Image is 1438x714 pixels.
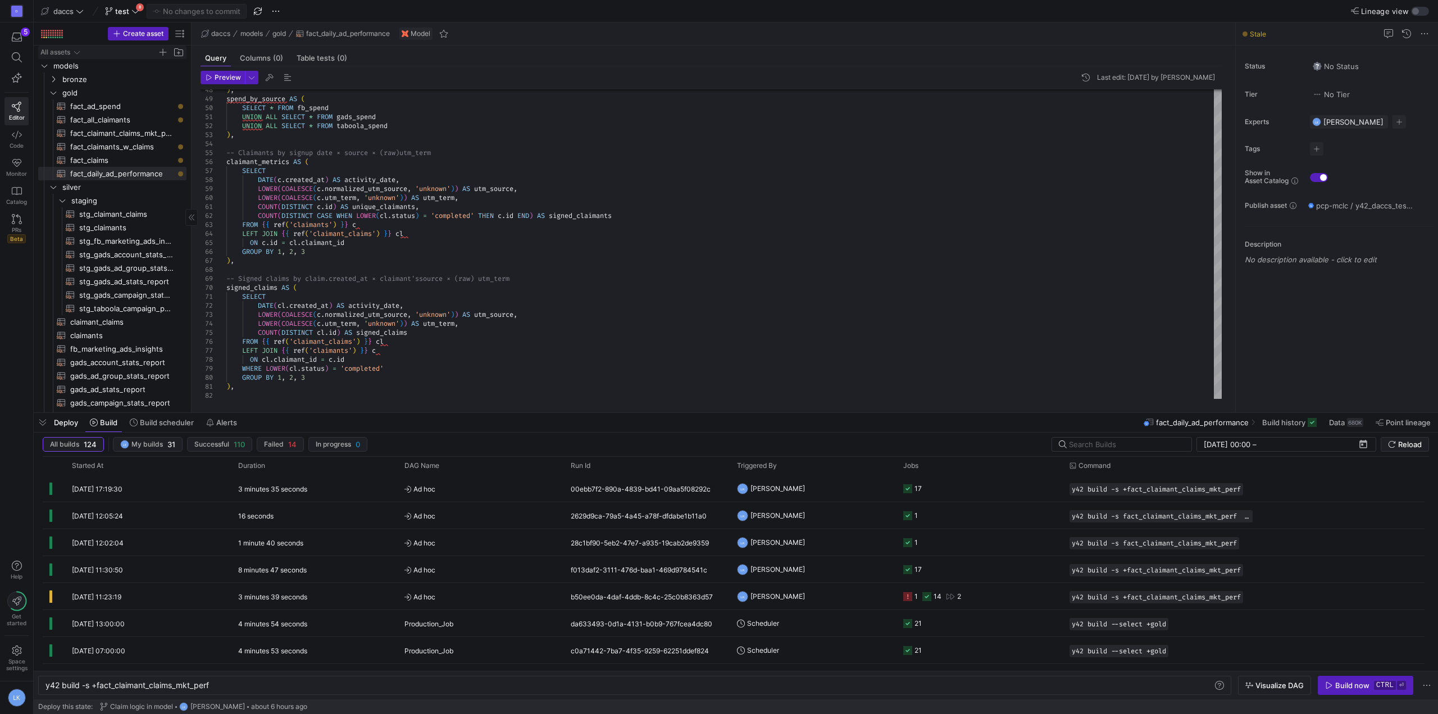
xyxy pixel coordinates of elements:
[38,59,186,72] div: Press SPACE to select this row.
[1323,117,1384,126] span: [PERSON_NAME]
[564,556,730,583] div: f013daf2-3111-476d-baa1-469d9784541c
[62,87,185,99] span: gold
[266,220,270,229] span: {
[301,94,305,103] span: (
[242,121,262,130] span: UNION
[38,113,186,126] a: fact_all_claimants​​​​​​​​​​
[517,211,529,220] span: END
[340,202,348,211] span: AS
[40,48,70,56] div: All assets
[1310,59,1362,74] button: No statusNo Status
[179,702,188,711] div: LK
[564,610,730,636] div: da633493-0d1a-4131-b0b9-767fcea4dc80
[513,184,517,193] span: ,
[79,221,174,234] span: stg_claimants​​​​​​​​​​
[272,30,286,38] span: gold
[53,7,74,16] span: daccs
[43,437,104,452] button: All builds124
[262,220,266,229] span: {
[274,220,285,229] span: ref
[201,112,213,121] div: 51
[297,103,329,112] span: fb_spend
[38,46,186,59] div: Press SPACE to select this row.
[85,413,122,432] button: Build
[399,148,431,157] span: utm_term
[140,418,194,427] span: Build scheduler
[70,140,174,153] span: fact_claimants_w_claims​​​​​​​​​​
[293,27,393,40] button: fact_daily_ad_performance
[411,193,419,202] span: AS
[317,121,333,130] span: FROM
[70,127,174,140] span: fact_claimant_claims_mkt_perf​​​​​​​​​​
[340,220,344,229] span: }
[115,7,129,16] span: test
[564,502,730,529] div: 2629d9ca-79a5-4a45-a78f-dfdabe1b11a0
[336,112,376,121] span: gads_spend
[38,383,186,396] a: gads_ad_stats_report​​​​​​​​​​
[38,72,186,86] div: Press SPACE to select this row.
[1329,418,1345,427] span: Data
[70,167,174,180] span: fact_daily_ad_performance​​​​​​​​​​
[79,275,174,288] span: stg_gads_ad_stats_report​​​​​​​​​​
[258,202,277,211] span: COUNT
[285,175,325,184] span: created_at
[38,207,186,221] a: stg_claimant_claims​​​​​​​​​​
[388,211,392,220] span: .
[201,103,213,112] div: 50
[404,611,453,637] span: Production_Job
[404,638,453,664] span: Production_Job
[38,4,87,19] button: daccs
[564,475,730,502] div: 00ebb7f2-890a-4839-bd41-09aa5f08292c
[281,202,313,211] span: DISTINCT
[4,97,29,125] a: Editor
[333,220,336,229] span: )
[395,175,399,184] span: ,
[325,193,356,202] span: utm_term
[211,30,230,38] span: daccs
[4,210,29,248] a: PRsBeta
[38,221,186,234] a: stg_claimants​​​​​​​​​​
[1262,418,1305,427] span: Build history
[281,112,305,121] span: SELECT
[71,194,185,207] span: staging
[313,193,317,202] span: (
[454,193,458,202] span: ,
[478,211,494,220] span: THEN
[4,27,29,47] button: 5
[201,413,242,432] button: Alerts
[10,573,24,580] span: Help
[70,343,174,356] span: fb_marketing_ads_insights​​​​​​​​​​
[194,440,229,448] span: Successful
[38,86,186,99] div: Press SPACE to select this row.
[313,184,317,193] span: (
[38,153,186,167] a: fact_claims​​​​​​​​​​
[79,248,174,261] span: stg_gads_account_stats_report​​​​​​​​​​
[281,193,313,202] span: COALESCE
[201,71,245,84] button: Preview
[1069,440,1182,449] input: Search Builds
[376,211,380,220] span: (
[356,440,360,449] span: 0
[431,211,474,220] span: 'completed'
[1238,676,1311,695] button: Visualize DAG
[38,329,186,342] a: claimants​​​​​​​​​​
[537,211,545,220] span: AS
[1335,681,1369,690] div: Build now
[79,302,174,315] span: stg_taboola_campaign_performance​​​​​​​​​​
[38,126,186,140] a: fact_claimant_claims_mkt_perf​​​​​​​​​​
[70,410,174,423] span: taboola_campaign_performance​​​​​​​​​​
[1361,7,1409,16] span: Lineage view
[1324,413,1368,432] button: Data680K
[12,226,21,233] span: PRs
[281,175,285,184] span: .
[201,220,213,229] div: 63
[131,440,163,448] span: My builds
[415,184,450,193] span: 'unknown'
[38,410,186,423] a: taboola_campaign_performance​​​​​​​​​​
[564,583,730,610] div: b50ee0da-4daf-4ddb-8c4c-25c0b8363d57
[288,440,297,449] span: 14
[242,166,266,175] span: SELECT
[4,587,29,631] button: Getstarted
[317,184,321,193] span: c
[38,275,186,288] a: stg_gads_ad_stats_report​​​​​​​​​​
